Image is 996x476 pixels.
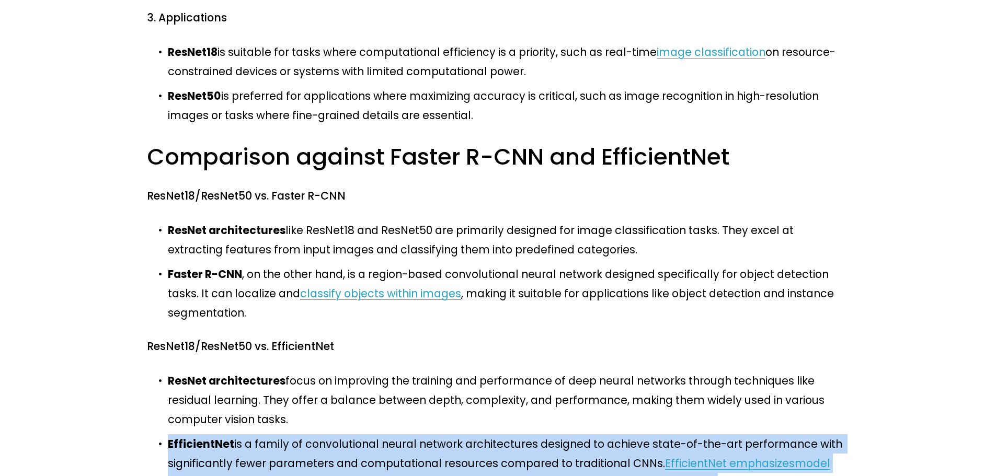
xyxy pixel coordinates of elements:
p: like ResNet18 and ResNet50 are primarily designed for image classification tasks. They excel at e... [168,220,849,259]
strong: Faster R-CNN [168,266,242,282]
strong: ResNet18 [168,44,217,60]
p: , on the other hand, is a region-based convolutional neural network designed specifically for obj... [168,264,849,322]
h4: 3. Applications [147,10,849,26]
strong: ResNet50 [168,88,221,103]
strong: EfficientNet [168,436,234,451]
strong: ResNet architectures [168,223,285,238]
h4: ResNet18/ResNet50 vs. Faster R-CNN [147,189,849,204]
p: focus on improving the training and performance of deep neural networks through techniques like r... [168,371,849,429]
h3: Comparison against Faster R-CNN and EfficientNet [147,142,849,172]
a: EfficientNet emphasizes [665,456,795,471]
h4: ResNet18/ResNet50 vs. EfficientNet [147,339,849,354]
a: classify objects within images [300,286,461,301]
p: is suitable for tasks where computational efficiency is a priority, such as real-time on resource... [168,42,849,81]
p: is preferred for applications where maximizing accuracy is critical, such as image recognition in... [168,86,849,125]
a: image classification [657,44,765,60]
strong: ResNet architectures [168,373,285,388]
